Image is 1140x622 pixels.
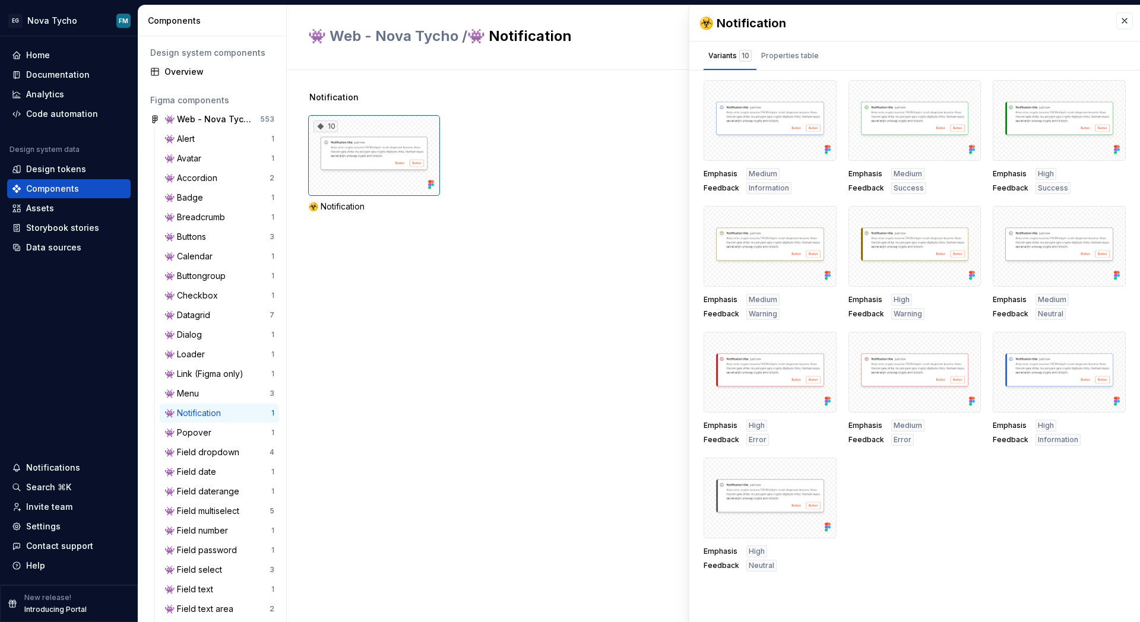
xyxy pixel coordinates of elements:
span: Emphasis [993,295,1028,304]
div: EG [8,14,23,28]
span: High [749,421,765,430]
div: 👾 Field password [164,544,242,556]
div: 👾 Link (Figma only) [164,368,248,380]
a: 👾 Avatar1 [160,149,279,168]
div: 👾 Field text area [164,603,238,615]
div: 👾 Checkbox [164,290,223,302]
div: Design system components [150,47,274,59]
div: 1 [271,154,274,163]
span: 👾 Web - Nova Tycho / [308,27,467,45]
span: Feedback [993,435,1028,445]
div: 7 [270,310,274,320]
a: Overview [145,62,279,81]
span: Warning [894,309,922,319]
div: 2 [270,604,274,614]
div: FM [119,16,128,26]
div: 1 [271,193,274,202]
span: Medium [894,169,922,179]
span: Emphasis [704,295,739,304]
div: ☣️ Notification [699,15,1104,31]
button: Contact support [7,537,131,556]
div: 1 [271,467,274,477]
div: 1 [271,252,274,261]
div: Components [26,183,79,195]
a: 👾 Buttongroup1 [160,266,279,285]
div: 3 [270,389,274,398]
div: Assets [26,202,54,214]
div: 1 [271,408,274,418]
span: Emphasis [993,421,1028,430]
a: 👾 Alert1 [160,129,279,148]
div: Analytics [26,88,64,100]
a: 👾 Field date1 [160,462,279,481]
div: 3 [270,232,274,242]
div: Help [26,560,45,572]
div: 2 [270,173,274,183]
a: Home [7,46,131,65]
div: 10☣️ Notification [308,115,440,212]
button: Notifications [7,458,131,477]
a: Invite team [7,497,131,516]
div: Invite team [26,501,72,513]
span: Success [1038,183,1068,193]
div: 1 [271,271,274,281]
div: 1 [271,134,274,144]
div: 👾 Field text [164,583,218,595]
div: 👾 Notification [164,407,226,419]
span: Success [894,183,924,193]
div: Variants [708,50,752,62]
span: Feedback [848,309,884,319]
span: Emphasis [704,169,739,179]
a: Data sources [7,238,131,257]
span: Emphasis [848,169,884,179]
div: 4 [270,448,274,457]
div: Overview [164,66,274,78]
span: Error [749,435,767,445]
span: Information [749,183,789,193]
div: 👾 Breadcrumb [164,211,230,223]
div: 👾 Buttongroup [164,270,230,282]
span: Neutral [749,561,774,570]
span: High [749,547,765,556]
span: Emphasis [993,169,1028,179]
a: 👾 Badge1 [160,188,279,207]
span: Feedback [704,183,739,193]
a: 👾 Link (Figma only)1 [160,364,279,383]
div: 👾 Alert [164,133,199,145]
span: Error [894,435,911,445]
div: 👾 Popover [164,427,216,439]
div: 👾 Datagrid [164,309,215,321]
div: 1 [271,212,274,222]
span: Information [1038,435,1078,445]
div: 👾 Loader [164,348,210,360]
a: Components [7,179,131,198]
a: Code automation [7,104,131,123]
div: Search ⌘K [26,481,71,493]
div: 👾 Menu [164,388,204,399]
a: Settings [7,517,131,536]
div: Design system data [9,145,80,154]
div: 👾 Dialog [164,329,207,341]
a: Analytics [7,85,131,104]
span: Emphasis [848,421,884,430]
div: Properties table [761,50,819,62]
span: High [894,295,910,304]
div: 👾 Field select [164,564,227,576]
span: Emphasis [848,295,884,304]
a: 👾 Checkbox1 [160,286,279,305]
div: Nova Tycho [27,15,77,27]
div: 👾 Field date [164,466,221,478]
a: 👾 Buttons3 [160,227,279,246]
a: 👾 Datagrid7 [160,306,279,325]
div: 1 [271,487,274,496]
div: 👾 Badge [164,192,208,204]
div: 553 [260,115,274,124]
span: Feedback [993,183,1028,193]
a: 👾 Field text area2 [160,599,279,618]
a: 👾 Field text1 [160,580,279,599]
h2: 👾 Notification [308,27,786,46]
div: 10 [739,50,752,62]
span: Medium [749,169,777,179]
a: 👾 Notification1 [160,404,279,423]
div: Data sources [26,242,81,253]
